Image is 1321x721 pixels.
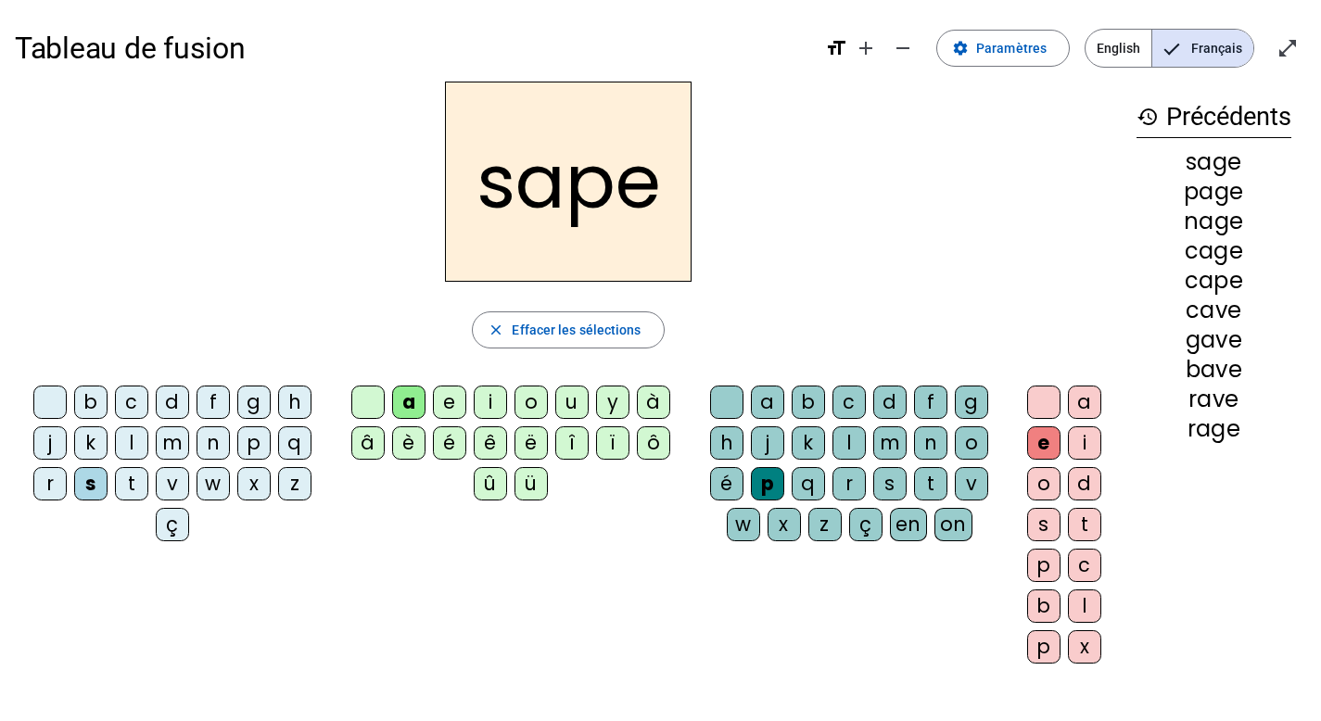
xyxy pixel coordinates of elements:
[1152,30,1253,67] span: Français
[596,426,629,460] div: ï
[1137,106,1159,128] mat-icon: history
[1027,426,1061,460] div: e
[156,426,189,460] div: m
[751,386,784,419] div: a
[1068,549,1101,582] div: c
[1068,630,1101,664] div: x
[751,426,784,460] div: j
[1137,359,1291,381] div: bave
[792,426,825,460] div: k
[1027,467,1061,500] div: o
[237,467,271,500] div: x
[1277,37,1299,59] mat-icon: open_in_full
[727,508,760,541] div: w
[873,426,907,460] div: m
[832,426,866,460] div: l
[74,426,108,460] div: k
[392,426,426,460] div: è
[197,386,230,419] div: f
[1068,508,1101,541] div: t
[445,82,692,282] h2: sape
[555,426,589,460] div: î
[955,467,988,500] div: v
[488,322,504,338] mat-icon: close
[33,467,67,500] div: r
[825,37,847,59] mat-icon: format_size
[115,426,148,460] div: l
[1137,388,1291,411] div: rave
[914,467,947,500] div: t
[808,508,842,541] div: z
[1027,549,1061,582] div: p
[792,467,825,500] div: q
[768,508,801,541] div: x
[33,426,67,460] div: j
[392,386,426,419] div: a
[115,386,148,419] div: c
[433,386,466,419] div: e
[914,386,947,419] div: f
[1137,299,1291,322] div: cave
[884,30,921,67] button: Diminuer la taille de la police
[710,467,743,500] div: é
[1027,630,1061,664] div: p
[1269,30,1306,67] button: Entrer en plein écran
[1137,418,1291,440] div: rage
[1068,467,1101,500] div: d
[1137,151,1291,173] div: sage
[955,426,988,460] div: o
[914,426,947,460] div: n
[474,386,507,419] div: i
[1137,240,1291,262] div: cage
[847,30,884,67] button: Augmenter la taille de la police
[237,426,271,460] div: p
[1068,386,1101,419] div: a
[514,467,548,500] div: ü
[474,467,507,500] div: û
[433,426,466,460] div: é
[278,467,311,500] div: z
[792,386,825,419] div: b
[1137,96,1291,138] h3: Précédents
[514,386,548,419] div: o
[278,426,311,460] div: q
[197,426,230,460] div: n
[890,508,927,541] div: en
[115,467,148,500] div: t
[474,426,507,460] div: ê
[637,426,670,460] div: ô
[472,311,664,348] button: Effacer les sélections
[156,386,189,419] div: d
[15,19,810,78] h1: Tableau de fusion
[278,386,311,419] div: h
[514,426,548,460] div: ë
[596,386,629,419] div: y
[832,386,866,419] div: c
[1137,329,1291,351] div: gave
[952,40,969,57] mat-icon: settings
[955,386,988,419] div: g
[873,386,907,419] div: d
[832,467,866,500] div: r
[855,37,877,59] mat-icon: add
[710,426,743,460] div: h
[1086,30,1151,67] span: English
[1027,508,1061,541] div: s
[934,508,972,541] div: on
[751,467,784,500] div: p
[1137,210,1291,233] div: nage
[512,319,641,341] span: Effacer les sélections
[74,386,108,419] div: b
[873,467,907,500] div: s
[1027,589,1061,623] div: b
[1068,589,1101,623] div: l
[976,37,1047,59] span: Paramètres
[156,467,189,500] div: v
[237,386,271,419] div: g
[849,508,883,541] div: ç
[637,386,670,419] div: à
[156,508,189,541] div: ç
[892,37,914,59] mat-icon: remove
[197,467,230,500] div: w
[936,30,1070,67] button: Paramètres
